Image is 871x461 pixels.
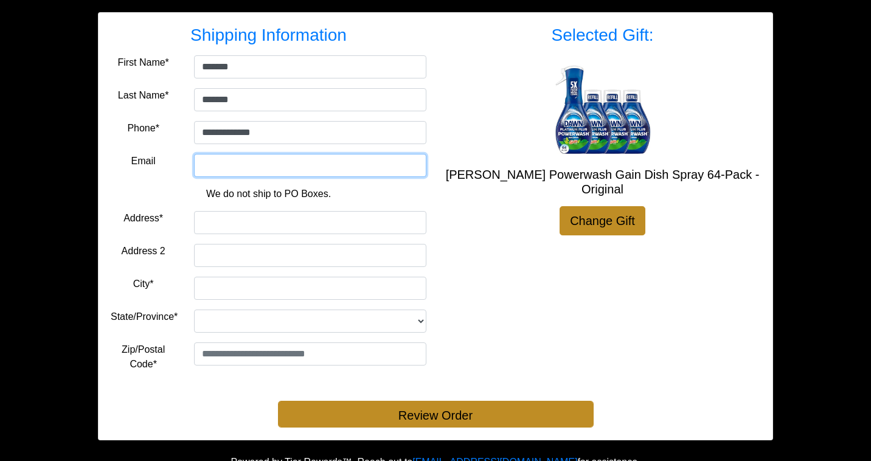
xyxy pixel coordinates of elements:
label: Address* [123,211,163,226]
h3: Shipping Information [111,25,426,46]
button: Review Order [278,401,594,428]
label: Email [131,154,156,168]
img: Dawn Powerwash Gain Dish Spray 64-Pack - Original [554,60,651,158]
label: Zip/Postal Code* [111,342,176,372]
h3: Selected Gift: [445,25,760,46]
h5: [PERSON_NAME] Powerwash Gain Dish Spray 64-Pack - Original [445,167,760,196]
label: First Name* [117,55,168,70]
a: Change Gift [560,206,645,235]
label: Address 2 [122,244,165,258]
label: Last Name* [118,88,169,103]
label: Phone* [127,121,159,136]
label: State/Province* [111,310,178,324]
p: We do not ship to PO Boxes. [120,187,417,201]
label: City* [133,277,154,291]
